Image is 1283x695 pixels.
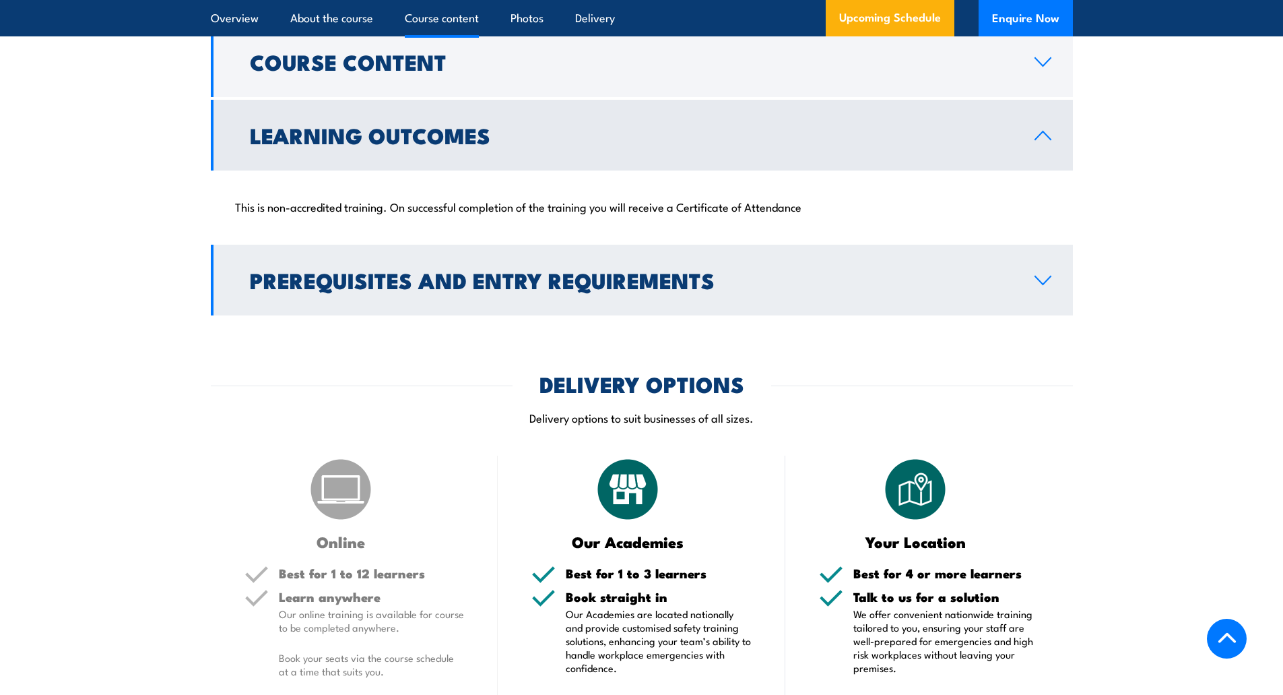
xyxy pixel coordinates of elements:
[819,534,1012,549] h3: Your Location
[211,100,1073,171] a: Learning Outcomes
[566,591,752,603] h5: Book straight in
[250,52,1013,71] h2: Course Content
[566,607,752,675] p: Our Academies are located nationally and provide customised safety training solutions, enhancing ...
[539,374,744,393] h2: DELIVERY OPTIONS
[279,607,465,634] p: Our online training is available for course to be completed anywhere.
[279,651,465,678] p: Book your seats via the course schedule at a time that suits you.
[853,607,1039,675] p: We offer convenient nationwide training tailored to you, ensuring your staff are well-prepared fo...
[211,410,1073,425] p: Delivery options to suit businesses of all sizes.
[279,567,465,580] h5: Best for 1 to 12 learners
[531,534,725,549] h3: Our Academies
[211,26,1073,97] a: Course Content
[250,270,1013,289] h2: Prerequisites and Entry Requirements
[235,200,1049,213] p: This is non-accredited training. On successful completion of the training you will receive a Cert...
[279,591,465,603] h5: Learn anywhere
[853,567,1039,580] h5: Best for 4 or more learners
[250,125,1013,144] h2: Learning Outcomes
[211,245,1073,315] a: Prerequisites and Entry Requirements
[566,567,752,580] h5: Best for 1 to 3 learners
[244,534,438,549] h3: Online
[853,591,1039,603] h5: Talk to us for a solution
